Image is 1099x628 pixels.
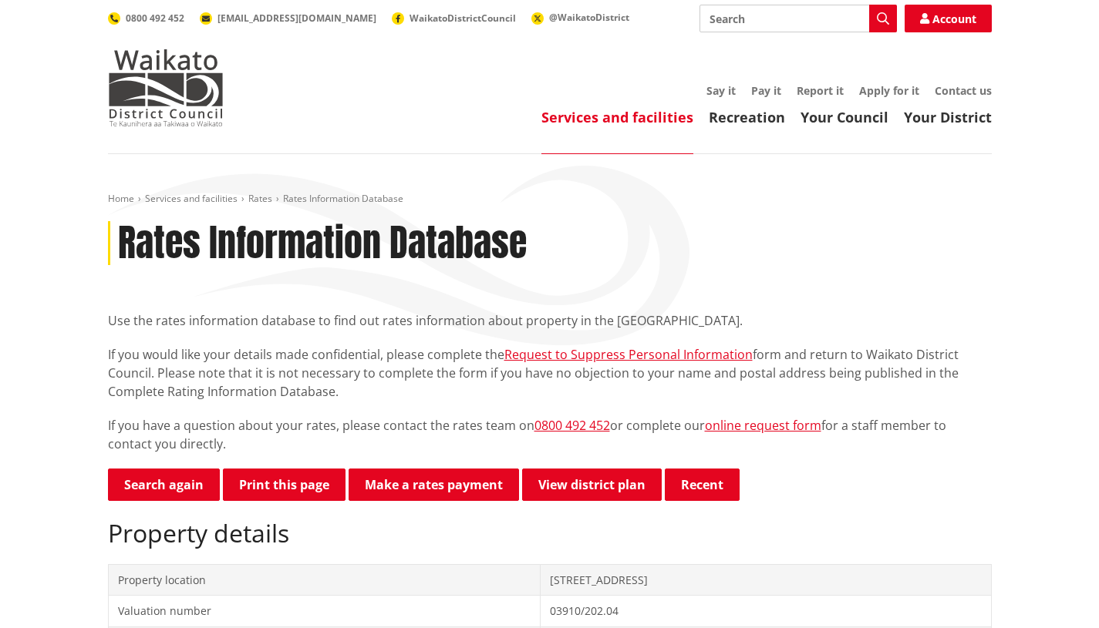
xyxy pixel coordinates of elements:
[541,596,991,627] td: 03910/202.04
[935,83,992,98] a: Contact us
[108,596,541,627] td: Valuation number
[108,311,992,330] p: Use the rates information database to find out rates information about property in the [GEOGRAPHI...
[531,11,629,24] a: @WaikatoDistrict
[504,346,753,363] a: Request to Suppress Personal Information
[248,192,272,205] a: Rates
[223,468,346,501] button: Print this page
[522,468,662,501] a: View district plan
[217,12,376,25] span: [EMAIL_ADDRESS][DOMAIN_NAME]
[108,564,541,596] td: Property location
[108,345,992,401] p: If you would like your details made confidential, please complete the form and return to Waikato ...
[904,108,992,126] a: Your District
[410,12,516,25] span: WaikatoDistrictCouncil
[797,83,844,98] a: Report it
[709,108,785,126] a: Recreation
[118,221,527,266] h1: Rates Information Database
[145,192,238,205] a: Services and facilities
[108,192,134,205] a: Home
[541,564,991,596] td: [STREET_ADDRESS]
[283,192,403,205] span: Rates Information Database
[349,468,519,501] a: Make a rates payment
[108,12,184,25] a: 0800 492 452
[108,193,992,206] nav: breadcrumb
[108,49,224,126] img: Waikato District Council - Te Kaunihera aa Takiwaa o Waikato
[108,468,220,501] a: Search again
[665,468,740,501] button: Recent
[534,417,610,434] a: 0800 492 452
[700,5,897,32] input: Search input
[108,416,992,453] p: If you have a question about your rates, please contact the rates team on or complete our for a s...
[126,12,184,25] span: 0800 492 452
[751,83,781,98] a: Pay it
[541,108,693,126] a: Services and facilities
[706,83,736,98] a: Say it
[859,83,919,98] a: Apply for it
[108,519,992,548] h2: Property details
[549,11,629,24] span: @WaikatoDistrict
[705,417,821,434] a: online request form
[200,12,376,25] a: [EMAIL_ADDRESS][DOMAIN_NAME]
[392,12,516,25] a: WaikatoDistrictCouncil
[801,108,888,126] a: Your Council
[905,5,992,32] a: Account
